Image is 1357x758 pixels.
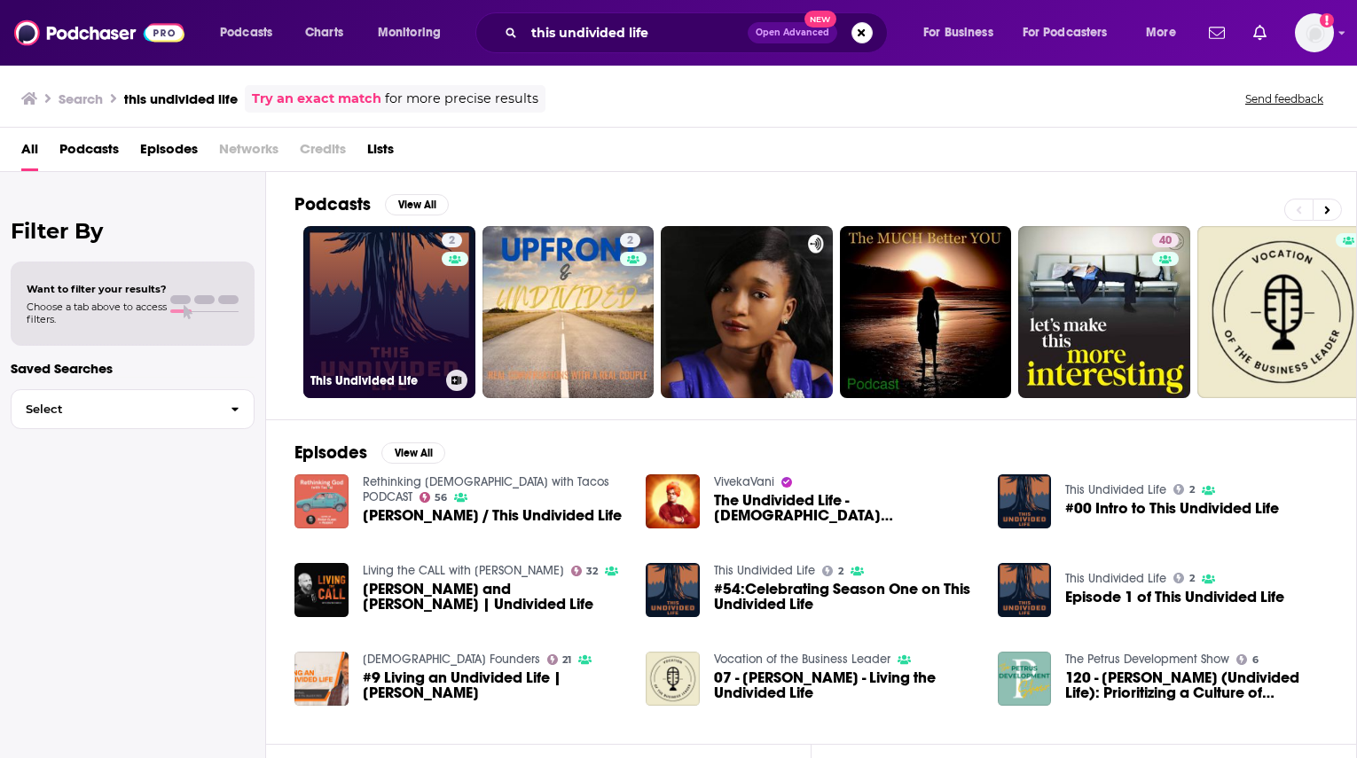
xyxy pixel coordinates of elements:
[381,442,445,464] button: View All
[294,652,349,706] img: #9 Living an Undivided Life | Jeff Schiefelbein
[1173,484,1195,495] a: 2
[1189,574,1195,582] span: 2
[756,28,829,37] span: Open Advanced
[11,360,255,377] p: Saved Searches
[363,582,625,612] span: [PERSON_NAME] and [PERSON_NAME] | Undivided Life
[1295,13,1334,52] button: Show profile menu
[714,563,815,578] a: This Undivided Life
[294,442,445,464] a: EpisodesView All
[1152,233,1179,247] a: 40
[627,232,633,250] span: 2
[804,11,836,27] span: New
[1065,501,1279,516] a: #00 Intro to This Undivided Life
[586,567,598,575] span: 32
[1295,13,1334,52] span: Logged in as shcarlos
[294,193,371,215] h2: Podcasts
[21,135,38,171] a: All
[1011,19,1133,47] button: open menu
[294,474,349,528] img: Troy McLaughlin / This Undivided Life
[363,508,622,523] span: [PERSON_NAME] / This Undivided Life
[1320,13,1334,27] svg: Add a profile image
[363,508,622,523] a: Troy McLaughlin / This Undivided Life
[14,16,184,50] img: Podchaser - Follow, Share and Rate Podcasts
[1065,670,1328,700] span: 120 - [PERSON_NAME] (Undivided Life): Prioritizing a Culture of Excellence
[1236,654,1259,665] a: 6
[998,474,1052,528] img: #00 Intro to This Undivided Life
[714,493,977,523] a: The Undivided Life - Swami Mahayogananda
[378,20,441,45] span: Monitoring
[1240,91,1329,106] button: Send feedback
[449,232,455,250] span: 2
[208,19,295,47] button: open menu
[385,89,538,109] span: for more precise results
[11,218,255,244] h2: Filter By
[1202,18,1232,48] a: Show notifications dropdown
[365,19,464,47] button: open menu
[714,670,977,700] span: 07 - [PERSON_NAME] - Living the Undivided Life
[124,90,238,107] h3: this undivided life
[363,582,625,612] a: Jeff Schiefelbein and Nick Bezner | Undivided Life
[1065,571,1166,586] a: This Undivided Life
[492,12,905,53] div: Search podcasts, credits, & more...
[923,20,993,45] span: For Business
[838,567,843,575] span: 2
[140,135,198,171] a: Episodes
[12,403,216,415] span: Select
[363,563,564,578] a: Living the CALL with Deacon Charlie
[367,135,394,171] a: Lists
[310,373,439,388] h3: This Undivided Life
[385,194,449,215] button: View All
[482,226,655,398] a: 2
[547,654,572,665] a: 21
[363,670,625,700] a: #9 Living an Undivided Life | Jeff Schiefelbein
[220,20,272,45] span: Podcasts
[27,301,167,325] span: Choose a tab above to access filters.
[1246,18,1274,48] a: Show notifications dropdown
[714,493,977,523] span: The Undivided Life - [DEMOGRAPHIC_DATA][PERSON_NAME]
[1065,482,1166,497] a: This Undivided Life
[714,670,977,700] a: 07 - Jeff Schiefelbein - Living the Undivided Life
[1295,13,1334,52] img: User Profile
[252,89,381,109] a: Try an exact match
[11,389,255,429] button: Select
[1023,20,1108,45] span: For Podcasters
[571,566,599,576] a: 32
[294,563,349,617] img: Jeff Schiefelbein and Nick Bezner | Undivided Life
[714,652,890,667] a: Vocation of the Business Leader
[1065,590,1284,605] span: Episode 1 of This Undivided Life
[442,233,462,247] a: 2
[714,582,977,612] a: #54:Celebrating Season One on This Undivided Life
[59,90,103,107] h3: Search
[363,670,625,700] span: #9 Living an Undivided Life | [PERSON_NAME]
[1065,652,1229,667] a: The Petrus Development Show
[420,492,448,503] a: 56
[219,135,278,171] span: Networks
[1252,656,1259,664] span: 6
[294,193,449,215] a: PodcastsView All
[911,19,1016,47] button: open menu
[1159,232,1172,250] span: 40
[363,474,609,504] a: Rethinking God with Tacos PODCAST
[646,563,700,617] img: #54:Celebrating Season One on This Undivided Life
[1133,19,1198,47] button: open menu
[1189,486,1195,494] span: 2
[646,652,700,706] img: 07 - Jeff Schiefelbein - Living the Undivided Life
[59,135,119,171] a: Podcasts
[363,652,540,667] a: Catholic Founders
[714,474,774,489] a: VivekaVani
[646,474,700,528] img: The Undivided Life - Swami Mahayogananda
[294,442,367,464] h2: Episodes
